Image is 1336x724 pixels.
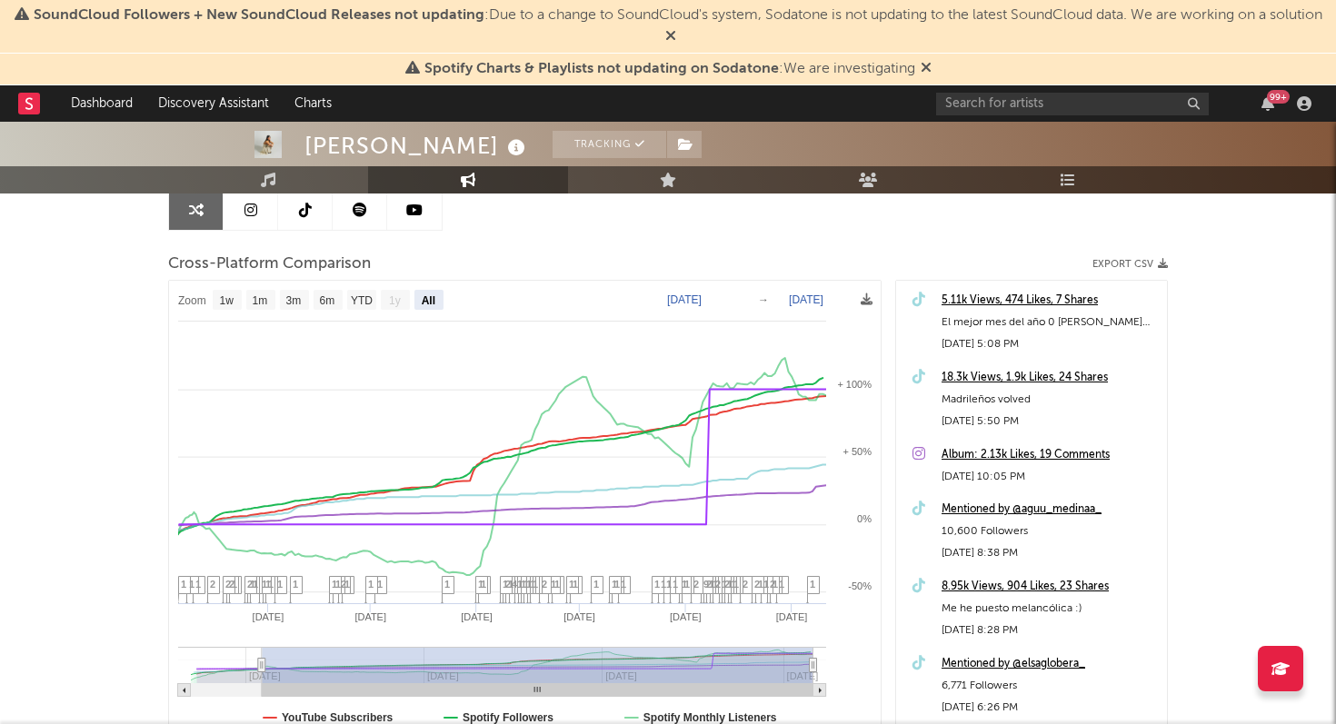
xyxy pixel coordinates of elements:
span: 1 [713,579,718,590]
text: 1m [253,294,268,307]
text: 6m [320,294,335,307]
span: 2 [210,579,215,590]
span: 1 [551,579,556,590]
a: Discovery Assistant [145,85,282,122]
span: 1 [810,579,815,590]
button: Export CSV [1092,259,1168,270]
a: Mentioned by @aguu_medinaa_ [942,499,1158,521]
span: 1 [554,579,560,590]
span: 1 [344,579,350,590]
span: 1 [569,579,574,590]
span: 1 [612,579,617,590]
span: 1 [332,579,337,590]
span: 1 [293,579,298,590]
span: 1 [593,579,599,590]
span: 2 [341,579,346,590]
a: 8.95k Views, 904 Likes, 23 Shares [942,576,1158,598]
div: Me he puesto melancólica :) [942,598,1158,620]
input: Search for artists [936,93,1209,115]
span: 2 [542,579,547,590]
text: 1w [220,294,234,307]
div: [DATE] 5:08 PM [942,333,1158,355]
span: : Due to a change to SoundCloud's system, Sodatone is not updating to the latest SoundCloud data.... [34,8,1322,23]
text: [DATE] [670,611,702,622]
button: 99+ [1261,96,1274,111]
text: + 100% [837,379,872,390]
text: -50% [848,580,872,591]
span: 1 [654,579,660,590]
span: 2 [229,579,234,590]
text: Zoom [178,294,206,307]
span: 1 [262,579,267,590]
div: 10,600 Followers [942,521,1158,542]
span: 1 [722,579,727,590]
span: 1 [758,579,763,590]
span: 1 [195,579,201,590]
span: Cross-Platform Comparison [168,253,371,275]
span: 1 [621,579,626,590]
span: 2 [247,579,253,590]
text: YTD [351,294,373,307]
text: 1y [389,294,401,307]
span: 1 [517,579,523,590]
text: [DATE] [354,611,386,622]
span: 1 [277,579,283,590]
span: 1 [265,579,271,590]
text: 0% [857,513,872,524]
span: 1 [779,579,784,590]
a: Dashboard [58,85,145,122]
div: El mejor mes del año 0 [PERSON_NAME] #parati #fyp #porquebrindamos #lentejas [942,312,1158,333]
div: [DATE] 10:05 PM [942,466,1158,488]
span: 2 [743,579,748,590]
div: Madrileños volved [942,389,1158,411]
div: [DATE] 5:50 PM [942,411,1158,432]
span: 1 [377,579,383,590]
div: 99 + [1267,90,1290,104]
span: 1 [763,579,769,590]
text: [DATE] [563,611,595,622]
span: 9 [703,579,709,590]
span: 1 [682,579,687,590]
span: 2 [770,579,775,590]
div: 6,771 Followers [942,675,1158,697]
div: [DATE] 8:38 PM [942,542,1158,564]
span: 1 [530,579,535,590]
text: [DATE] [461,611,493,622]
span: 1 [478,579,484,590]
text: Spotify Followers [463,711,553,724]
span: 1 [573,579,578,590]
a: 18.3k Views, 1.9k Likes, 24 Shares [942,367,1158,389]
span: 1 [731,579,736,590]
span: Dismiss [665,30,676,45]
text: [DATE] [776,611,808,622]
span: Dismiss [921,62,932,76]
span: 2 [225,579,231,590]
span: 2 [754,579,760,590]
div: [PERSON_NAME] [304,131,530,161]
text: Spotify Monthly Listeners [643,711,777,724]
span: 1 [661,579,666,590]
span: SoundCloud Followers + New SoundCloud Releases not updating [34,8,484,23]
text: [DATE] [789,293,823,306]
div: [DATE] 8:28 PM [942,620,1158,641]
span: 2 [693,579,699,590]
a: Mentioned by @elsaglobera_ [942,653,1158,675]
text: + 50% [843,446,872,457]
span: : We are investigating [424,62,915,76]
text: YouTube Subscribers [282,711,394,724]
text: All [422,294,435,307]
button: Tracking [553,131,666,158]
span: 4 [512,579,517,590]
text: [DATE] [253,611,284,622]
span: Spotify Charts & Playlists not updating on Sodatone [424,62,779,76]
span: 1 [189,579,194,590]
a: Charts [282,85,344,122]
span: 1 [335,579,341,590]
span: 1 [368,579,374,590]
a: 5.11k Views, 474 Likes, 7 Shares [942,290,1158,312]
